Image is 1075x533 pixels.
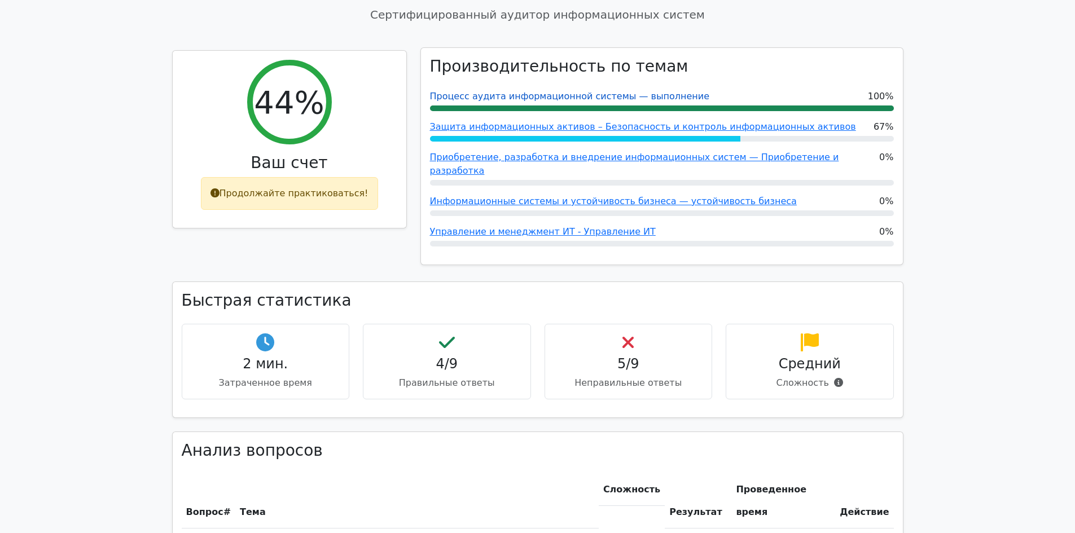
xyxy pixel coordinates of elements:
[240,506,266,517] font: Тема
[254,84,324,121] font: 44%
[879,196,893,206] font: 0%
[736,484,806,517] font: Проведенное время
[430,152,839,176] a: Приобретение, разработка и внедрение информационных систем — Приобретение и разработка
[436,356,458,372] font: 4/9
[186,506,223,517] font: Вопрос
[776,377,829,388] font: Сложность
[779,356,841,372] font: Средний
[182,441,323,460] font: Анализ вопросов
[220,188,368,199] font: Продолжайте практиковаться!
[603,484,660,495] font: Сложность
[370,8,705,21] font: Сертифицированный аудитор информационных систем
[399,377,495,388] font: Правильные ответы
[243,356,288,372] font: 2 мин.
[669,506,722,517] font: Результат
[874,121,894,132] font: 67%
[574,377,682,388] font: Неправильные ответы
[219,377,312,388] font: Затраченное время
[840,506,889,517] font: Действие
[617,356,639,372] font: 5/9
[879,152,893,162] font: 0%
[879,226,893,237] font: 0%
[223,506,231,517] font: #
[430,57,688,76] font: Производительность по темам
[430,121,856,132] a: Защита информационных активов – Безопасность и контроль информационных активов
[182,291,352,310] font: Быстрая статистика
[430,91,710,102] a: Процесс аудита информационной системы — выполнение
[430,226,656,237] a: Управление и менеджмент ИТ - Управление ИТ
[430,196,797,206] a: Информационные системы и устойчивость бизнеса — устойчивость бизнеса
[251,153,327,172] font: Ваш счет
[868,91,894,102] font: 100%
